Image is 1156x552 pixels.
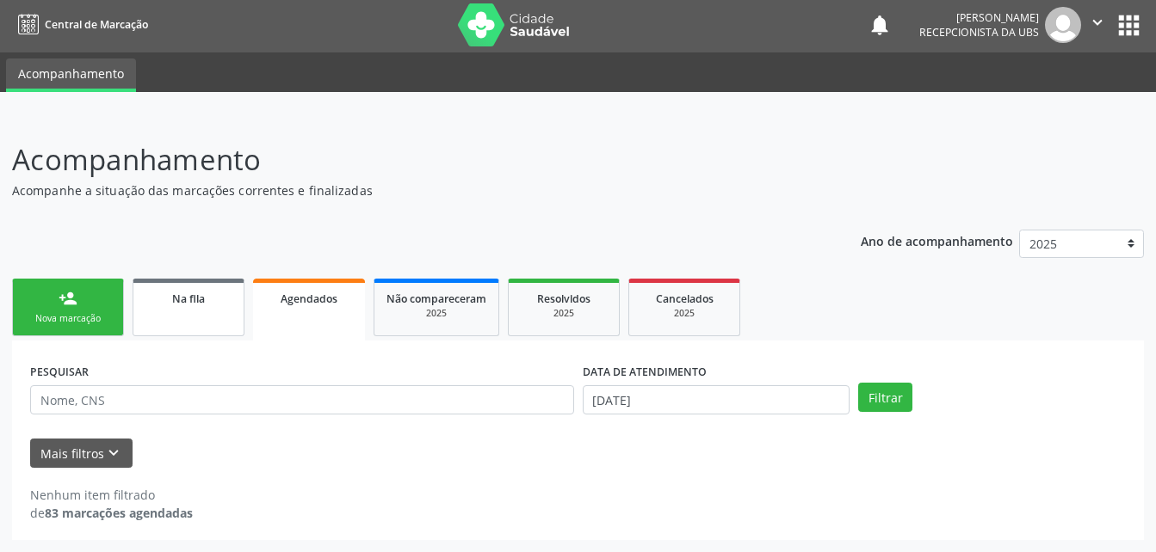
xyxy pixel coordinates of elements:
[858,383,912,412] button: Filtrar
[386,291,486,306] span: Não compareceram
[1088,13,1107,32] i: 
[919,10,1039,25] div: [PERSON_NAME]
[281,291,337,306] span: Agendados
[386,307,486,320] div: 2025
[521,307,607,320] div: 2025
[1114,10,1144,40] button: apps
[30,359,89,385] label: PESQUISAR
[30,486,193,504] div: Nenhum item filtrado
[30,385,574,414] input: Nome, CNS
[45,505,193,521] strong: 83 marcações agendadas
[641,307,727,320] div: 2025
[104,444,123,463] i: keyboard_arrow_down
[861,230,1013,251] p: Ano de acompanhamento
[59,289,77,308] div: person_add
[1081,7,1114,43] button: 
[30,504,193,522] div: de
[172,291,205,306] span: Na fila
[868,13,892,37] button: notifications
[583,359,707,385] label: DATA DE ATENDIMENTO
[537,291,590,306] span: Resolvidos
[12,181,805,199] p: Acompanhe a situação das marcações correntes e finalizadas
[1045,7,1081,43] img: img
[25,312,111,325] div: Nova marcação
[45,17,148,32] span: Central de Marcação
[6,58,136,92] a: Acompanhamento
[12,138,805,181] p: Acompanhamento
[12,10,148,39] a: Central de Marcação
[919,25,1039,40] span: Recepcionista da UBS
[656,291,714,306] span: Cancelados
[583,385,850,414] input: Selecione um intervalo
[30,439,133,469] button: Mais filtroskeyboard_arrow_down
